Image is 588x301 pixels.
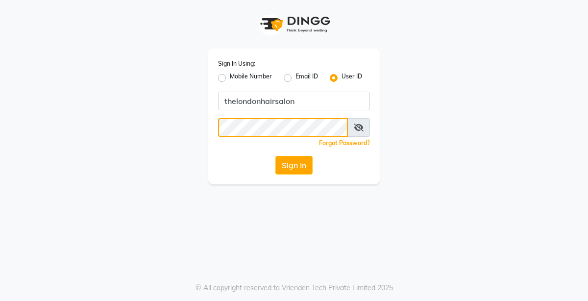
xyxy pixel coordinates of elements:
[295,72,318,84] label: Email ID
[218,92,370,110] input: Username
[255,10,333,39] img: logo1.svg
[218,118,348,137] input: Username
[275,156,313,175] button: Sign In
[230,72,272,84] label: Mobile Number
[342,72,362,84] label: User ID
[319,139,370,147] a: Forgot Password?
[218,59,255,68] label: Sign In Using:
